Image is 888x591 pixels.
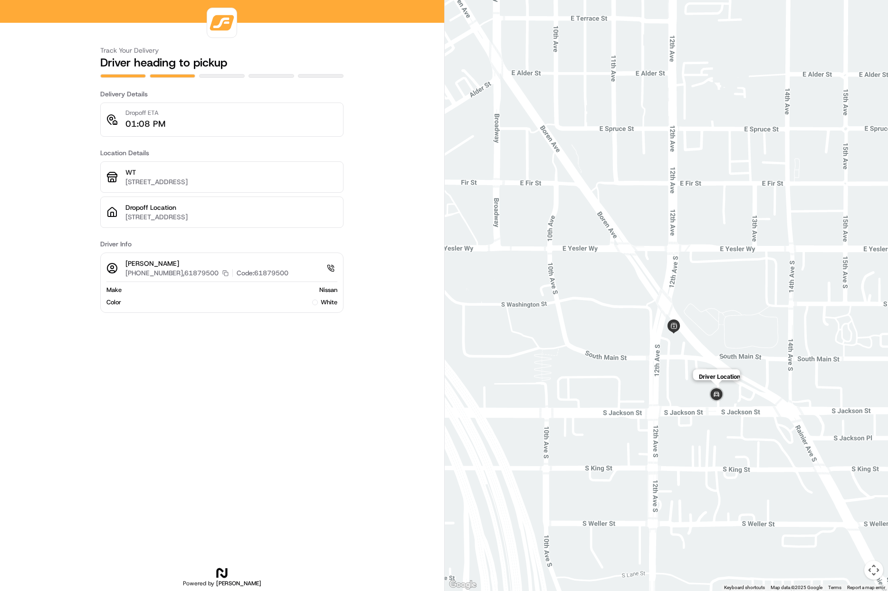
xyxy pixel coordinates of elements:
[125,168,337,177] p: WT
[125,109,165,117] p: Dropoff ETA
[828,585,841,590] a: Terms (opens in new tab)
[100,148,344,158] h3: Location Details
[106,286,122,294] span: Make
[125,268,219,278] p: [PHONE_NUMBER],61879500
[209,10,235,36] img: logo-public_tracking_screen-VNDR-1688417501853.png
[125,212,337,222] p: [STREET_ADDRESS]
[106,298,121,307] span: Color
[847,585,885,590] a: Report a map error
[125,259,288,268] p: [PERSON_NAME]
[699,373,740,380] p: Driver Location
[100,239,344,249] h3: Driver Info
[100,46,344,55] h3: Track Your Delivery
[447,579,478,591] img: Google
[237,268,288,278] p: Code: 61879500
[100,89,344,99] h3: Delivery Details
[724,584,765,591] button: Keyboard shortcuts
[125,117,165,131] p: 01:08 PM
[864,561,883,580] button: Map camera controls
[319,286,337,294] span: Nissan
[771,585,822,590] span: Map data ©2025 Google
[183,580,261,587] h2: Powered by
[100,55,344,70] h2: Driver heading to pickup
[447,579,478,591] a: Open this area in Google Maps (opens a new window)
[216,580,261,587] span: [PERSON_NAME]
[125,177,337,187] p: [STREET_ADDRESS]
[125,203,337,212] p: Dropoff Location
[321,298,337,307] span: white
